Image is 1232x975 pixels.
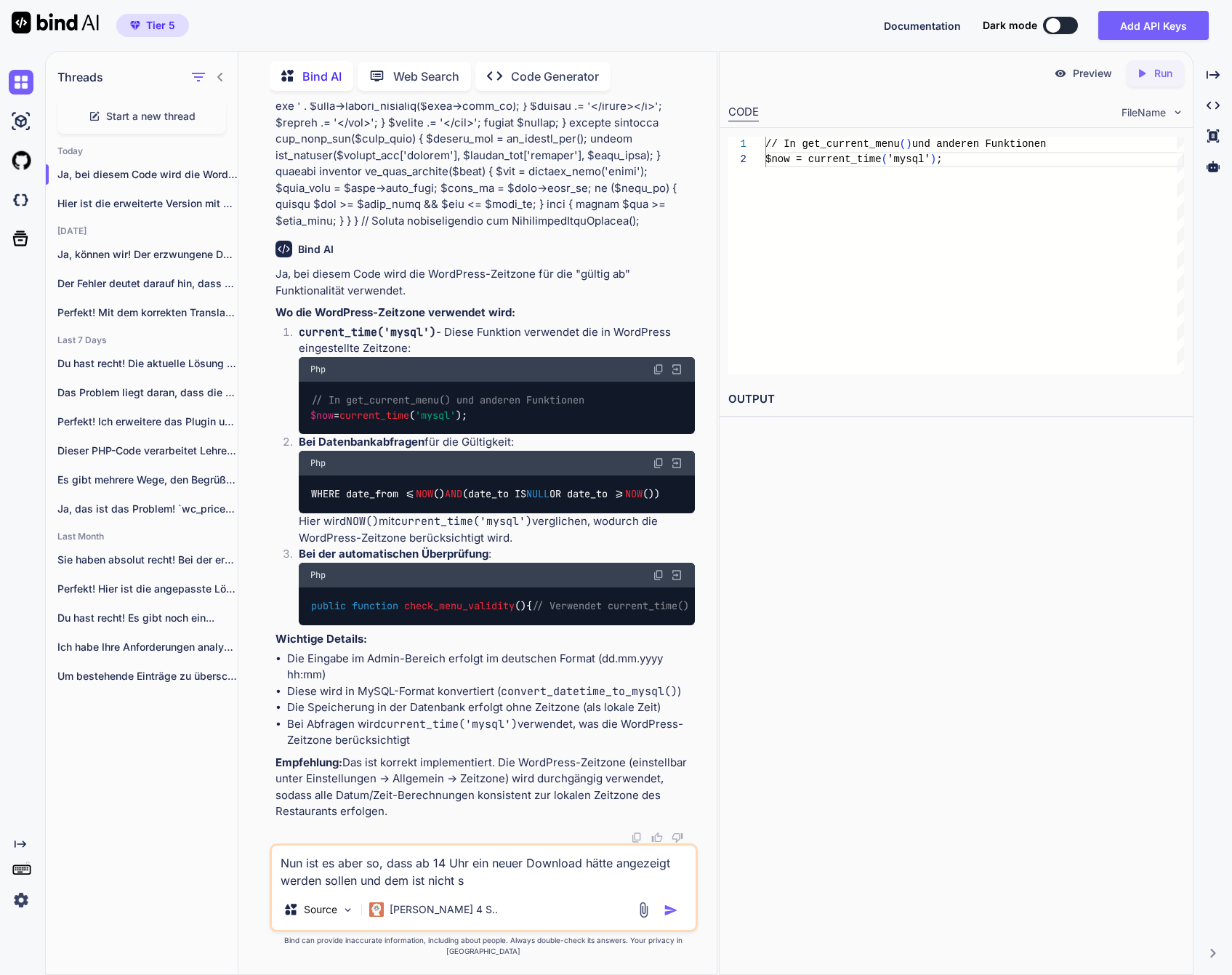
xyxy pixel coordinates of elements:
[299,324,695,357] p: - Diese Funktion verwendet die in WordPress eingestellte Zeitzone:
[287,699,695,716] li: Die Speicherung in der Datenbank erfolgt ohne Zeitzone (als lokale Zeit)
[310,486,661,502] code: WHERE date_from <= () (date_to IS OR date_to >= ())
[299,546,695,563] p: :
[511,68,599,85] p: Code Generator
[765,153,882,165] span: $now = current_time
[57,611,238,625] p: Du hast recht! Es gibt noch ein...
[720,382,1193,417] h2: OUTPUT
[299,435,424,449] strong: Bei Datenbankabfragen
[57,502,238,516] p: Ja, das ist das Problem! `wc_price()` formatiert...
[287,683,695,700] li: Diese wird in MySQL-Format konvertiert ( )
[1172,106,1184,119] img: chevron down
[416,488,433,501] span: NOW
[911,138,1046,150] span: und anderen Funktionen
[57,669,238,683] p: Um bestehende Einträge zu überschreiben, haben Sie...
[299,513,695,546] p: Hier wird mit verglichen, wodurch die WordPress-Zeitzone berücksichtigt wird.
[46,531,238,542] h2: Last Month
[342,904,354,916] img: Pick Models
[57,68,103,86] h1: Threads
[270,935,698,957] p: Bind can provide inaccurate information, including about people. Always double-check its answers....
[310,409,334,422] span: $now
[936,153,942,165] span: ;
[57,414,238,429] p: Perfekt! Ich erweitere das Plugin um ein...
[930,153,936,165] span: )
[57,582,238,596] p: Perfekt! Hier ist die angepasste Lösung mit...
[275,305,515,319] strong: Wo die WordPress-Zeitzone verwendet wird:
[900,138,906,150] span: (
[532,600,863,613] span: // Verwendet current_time() für Zeitzonenberücksichtigung
[887,153,930,165] span: 'mysql'
[310,393,584,422] code: = ( );
[352,600,398,613] span: function
[9,70,33,95] img: chat
[275,632,367,646] strong: Wichtige Details:
[404,600,515,613] span: check_menu_validity
[339,409,409,422] span: current_time
[672,832,683,843] img: dislike
[57,196,238,211] p: Hier ist die erweiterte Version mit Bild...
[311,394,584,407] span: // In get_current_menu() und anderen Funktionen
[651,832,663,843] img: like
[625,488,643,501] span: NOW
[12,12,99,33] img: Bind AI
[57,444,238,458] p: Dieser PHP-Code verarbeitet Lehrer-Daten aus einem Stundenplan....
[57,473,238,487] p: Es gibt mehrere Wege, den Begrüßungstext im...
[57,305,238,320] p: Perfekt! Mit dem korrekten TranslatePress URL-Converter können...
[1054,67,1067,80] img: preview
[302,68,342,85] p: Bind AI
[884,20,961,32] span: Documentation
[526,488,549,501] span: NULL
[728,104,759,121] div: CODE
[635,902,652,918] img: attachment
[46,334,238,346] h2: Last 7 Days
[57,276,238,291] p: Der Fehler deutet darauf hin, dass beim...
[881,153,887,165] span: (
[272,846,696,889] textarea: Nun ist es aber so, dass ab 14 Uhr ein neuer Download hätte angezeigt werden sollen und dem ist n...
[983,18,1037,33] span: Dark mode
[670,457,683,470] img: Open in Browser
[352,600,526,613] span: ( )
[728,137,746,152] div: 1
[310,569,326,581] span: Php
[670,569,683,582] img: Open in Browser
[653,457,664,469] img: copy
[299,325,436,340] code: current_time('mysql')
[299,434,695,451] p: für die Gültigkeit:
[275,755,695,820] p: Das ist korrekt implementiert. Die WordPress-Zeitzone (einstellbar unter Einstellungen → Allgemei...
[1073,66,1112,81] p: Preview
[299,547,488,561] strong: Bei der automatischen Überprüfung
[57,356,238,371] p: Du hast recht! Die aktuelle Lösung ändert...
[653,569,664,581] img: copy
[287,716,695,749] li: Bei Abfragen wird verwendet, was die WordPress-Zeitzone berücksichtigt
[1122,105,1166,120] span: FileName
[310,457,326,469] span: Php
[304,902,337,917] p: Source
[390,902,498,917] p: [PERSON_NAME] 4 S..
[728,152,746,167] div: 2
[9,109,33,134] img: ai-studio
[311,600,346,613] span: public
[130,21,140,30] img: premium
[57,553,238,567] p: Sie haben absolut recht! Bei der ersten...
[9,188,33,212] img: darkCloudIdeIcon
[9,148,33,173] img: githubLight
[670,363,683,376] img: Open in Browser
[393,68,459,85] p: Web Search
[57,167,238,182] p: Ja, bei diesem Code wird die WordPress-Z...
[46,145,238,157] h2: Today
[9,888,33,912] img: settings
[884,18,961,33] button: Documentation
[310,364,326,375] span: Php
[653,364,664,375] img: copy
[445,488,462,501] span: AND
[275,755,342,769] strong: Empfehlung:
[287,651,695,683] li: Die Eingabe im Admin-Bereich erfolgt im deutschen Format (dd.mm.yyyy hh:mm)
[380,717,518,731] code: current_time('mysql')
[631,832,643,843] img: copy
[106,109,196,124] span: Start a new thread
[501,684,677,699] code: convert_datetime_to_mysql()
[1154,66,1172,81] p: Run
[310,598,871,614] code: { }
[57,385,238,400] p: Das Problem liegt daran, dass die `get_field()`...
[46,225,238,237] h2: [DATE]
[765,138,900,150] span: // In get_current_menu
